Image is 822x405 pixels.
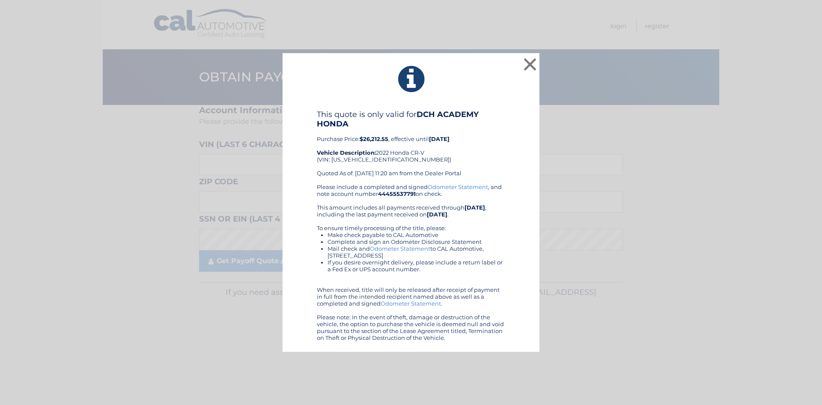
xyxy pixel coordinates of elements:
[317,110,505,129] h4: This quote is only valid for
[429,135,450,142] b: [DATE]
[328,231,505,238] li: Make check payable to CAL Automotive
[317,183,505,341] div: Please include a completed and signed , and note account number on check. This amount includes al...
[427,211,447,218] b: [DATE]
[521,56,539,73] button: ×
[317,110,479,129] b: DCH ACADEMY HONDA
[328,238,505,245] li: Complete and sign an Odometer Disclosure Statement
[465,204,485,211] b: [DATE]
[317,149,376,156] strong: Vehicle Description:
[360,135,388,142] b: $26,212.55
[317,110,505,183] div: Purchase Price: , effective until 2022 Honda CR-V (VIN: [US_VEHICLE_IDENTIFICATION_NUMBER]) Quote...
[328,245,505,259] li: Mail check and to CAL Automotive, [STREET_ADDRESS]
[378,190,416,197] b: 44455537791
[328,259,505,273] li: If you desire overnight delivery, please include a return label or a Fed Ex or UPS account number.
[370,245,430,252] a: Odometer Statement
[381,300,441,307] a: Odometer Statement
[428,183,488,190] a: Odometer Statement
